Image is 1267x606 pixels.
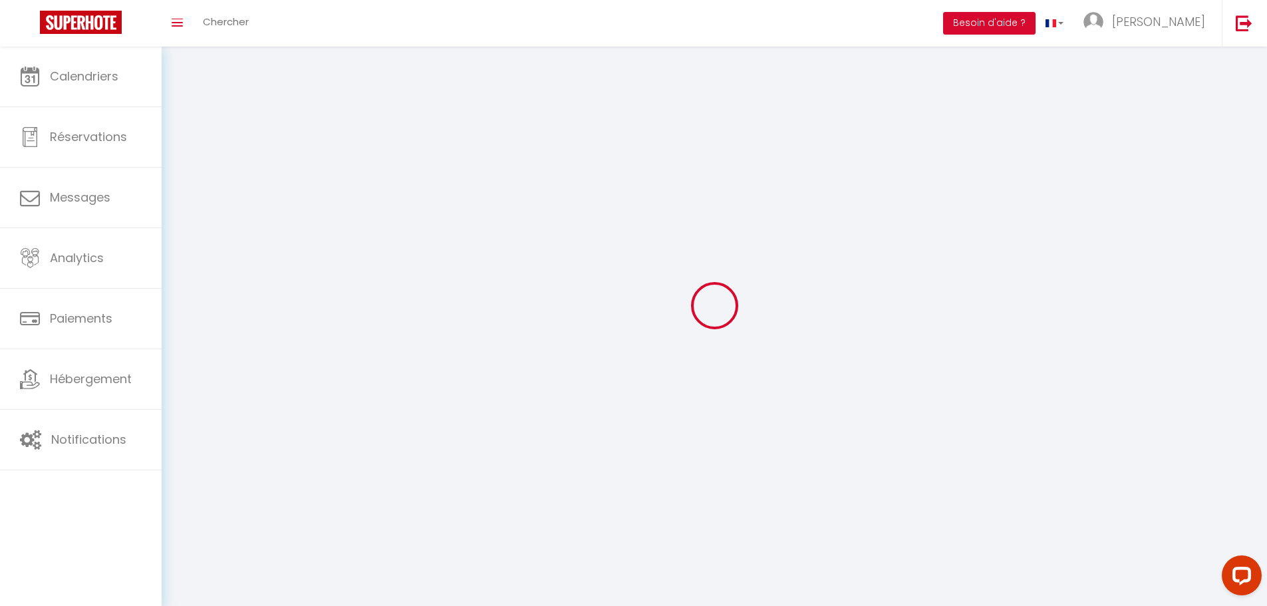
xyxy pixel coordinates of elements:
[50,189,110,206] span: Messages
[50,371,132,387] span: Hébergement
[50,310,112,327] span: Paiements
[50,128,127,145] span: Réservations
[203,15,249,29] span: Chercher
[40,11,122,34] img: Super Booking
[1083,12,1103,32] img: ...
[50,249,104,266] span: Analytics
[50,68,118,84] span: Calendriers
[51,431,126,448] span: Notifications
[1112,13,1205,30] span: [PERSON_NAME]
[1211,550,1267,606] iframe: LiveChat chat widget
[943,12,1036,35] button: Besoin d'aide ?
[1236,15,1252,31] img: logout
